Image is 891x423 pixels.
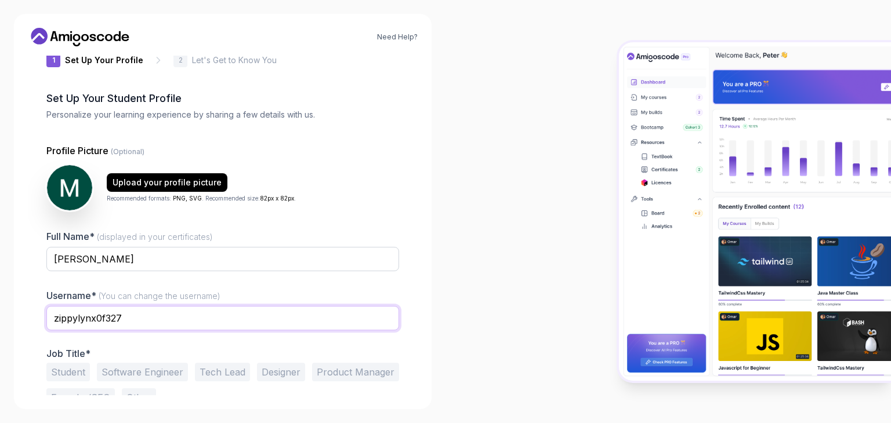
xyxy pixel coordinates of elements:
img: Amigoscode Dashboard [619,42,891,381]
p: Let's Get to Know You [192,54,277,66]
p: 1 [52,57,55,64]
button: Other [122,388,156,407]
label: Full Name* [46,231,213,242]
button: Designer [257,363,305,381]
p: Job Title* [46,348,399,359]
span: (displayed in your certificates) [97,232,213,242]
span: 82px x 82px [260,195,294,202]
img: user profile image [47,165,92,210]
a: Need Help? [377,32,418,42]
a: Home link [28,28,132,46]
button: Tech Lead [195,363,250,381]
span: PNG, SVG [173,195,202,202]
button: Software Engineer [97,363,188,381]
button: Founder/CEO [46,388,115,407]
button: Upload your profile picture [107,173,227,192]
p: Profile Picture [46,144,399,158]
p: Recommended formats: . Recommended size: . [107,194,296,203]
h2: Set Up Your Student Profile [46,90,399,107]
p: Personalize your learning experience by sharing a few details with us. [46,109,399,121]
input: Enter your Full Name [46,247,399,271]
div: Upload your profile picture [113,177,222,188]
button: Student [46,363,90,381]
span: (Optional) [111,147,144,156]
input: Enter your Username [46,306,399,330]
button: Product Manager [312,363,399,381]
p: 2 [179,57,183,64]
span: (You can change the username) [99,291,220,301]
p: Set Up Your Profile [65,54,143,66]
label: Username* [46,290,220,301]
